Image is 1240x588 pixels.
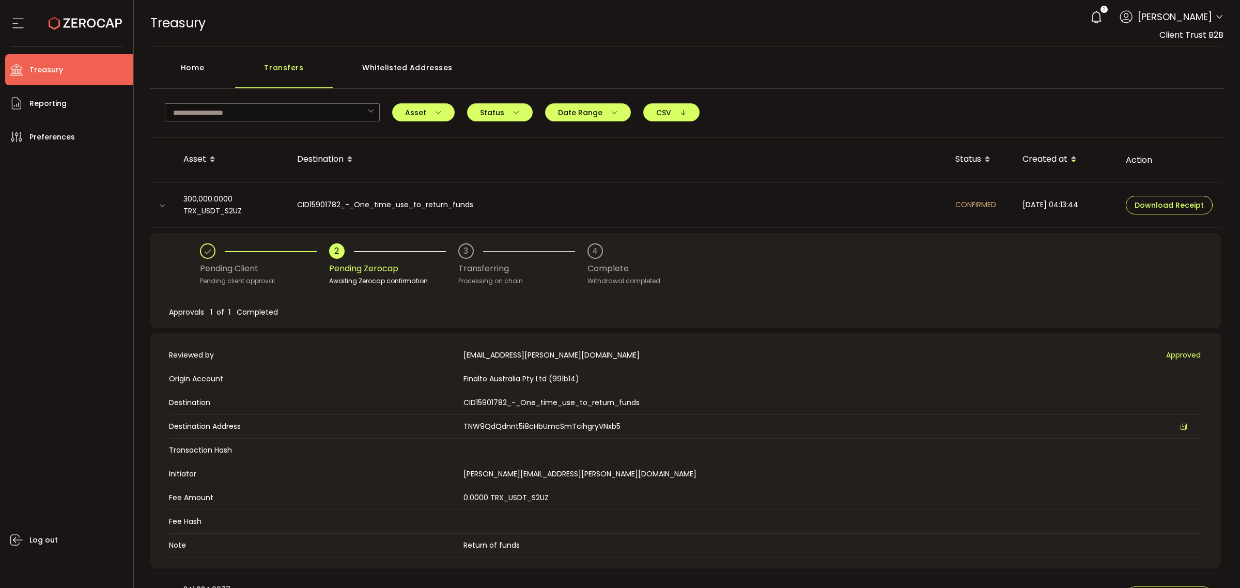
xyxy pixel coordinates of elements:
span: Return of funds [463,540,520,550]
span: CID15901782_-_One_time_use_to_return_funds [463,397,640,408]
span: TNW9QdQdnnt5i8cHbUmcSmTcihgryVNxb5 [463,421,621,432]
iframe: Chat Widget [1009,173,1240,588]
div: Whitelisted Addresses [333,57,482,88]
div: Pending Zerocap [329,259,458,278]
span: Fee Hash [169,516,458,527]
span: Transaction Hash [169,445,458,456]
span: [EMAIL_ADDRESS][PERSON_NAME][DOMAIN_NAME] [463,350,640,361]
span: Fee Amount [169,492,458,503]
span: Destination Address [169,421,458,432]
button: CSV [643,103,700,121]
div: Transfers [235,57,333,88]
button: Asset [392,103,455,121]
span: 0.0000 TRX_USDT_S2UZ [463,492,549,503]
span: Reporting [29,96,67,111]
div: 4 [592,247,598,255]
div: CID15901782_-_One_time_use_to_return_funds [289,199,947,211]
span: [PERSON_NAME] [1138,10,1212,24]
div: Transferring [458,259,587,278]
span: Initiator [169,469,458,479]
span: Reviewed by [169,350,458,361]
span: 2 [1103,6,1105,13]
span: Client Trust B2B [1159,29,1223,41]
span: Origin Account [169,374,458,384]
div: Home [150,57,235,88]
span: Approvals 1 of 1 Completed [169,307,278,317]
span: Preferences [29,130,75,145]
span: CSV [656,109,687,116]
span: Asset [405,109,442,116]
div: Complete [587,259,660,278]
div: Created at [1014,151,1118,168]
div: 3 [463,247,468,255]
div: Destination [289,151,947,168]
span: Date Range [558,109,618,116]
span: Finalto Australia Pty Ltd (991b14) [463,374,579,384]
div: Withdrawal completed [587,276,660,286]
button: Status [467,103,533,121]
button: Date Range [545,103,631,121]
span: Treasury [29,63,63,78]
div: Awaiting Zerocap confirmation [329,276,458,286]
div: Action [1118,154,1221,166]
span: CONFIRMED [955,199,996,210]
span: Status [480,109,520,116]
span: Destination [169,397,458,408]
span: Note [169,540,458,551]
div: 2 [334,247,339,255]
div: Pending Client [200,259,329,278]
div: Processing on chain [458,276,587,286]
div: 300,000.0000 TRX_USDT_S2UZ [175,193,289,217]
div: Status [947,151,1014,168]
div: Asset [175,151,289,168]
span: [PERSON_NAME][EMAIL_ADDRESS][PERSON_NAME][DOMAIN_NAME] [463,469,696,479]
div: Pending client approval [200,276,329,286]
span: Log out [29,533,58,548]
span: Treasury [150,14,206,32]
